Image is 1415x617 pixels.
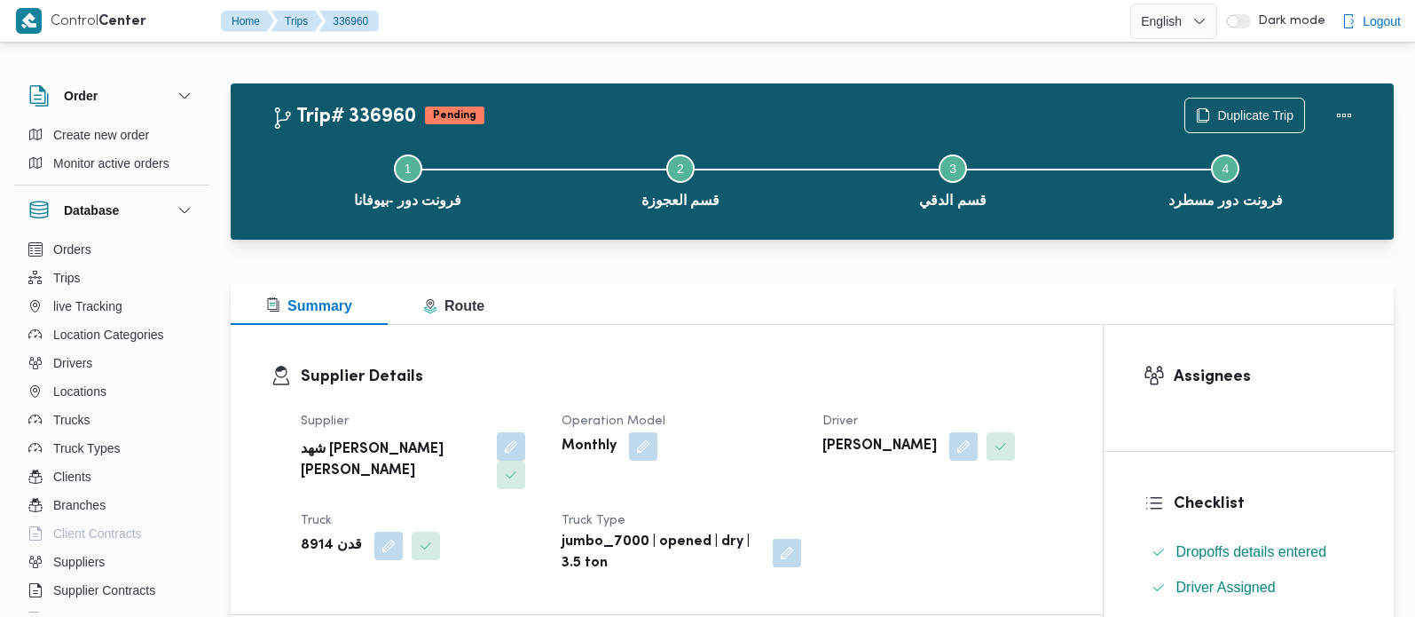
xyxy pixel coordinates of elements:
div: Order [14,121,209,185]
span: 2 [677,162,684,176]
button: Actions [1326,98,1362,133]
span: Supplier Contracts [53,580,155,601]
span: Client Contracts [53,523,142,544]
button: قسم الدقي [817,133,1089,225]
span: Trips [53,267,81,289]
span: Dropoffs details entered [1176,542,1327,563]
span: Driver Assigned [1176,580,1276,595]
span: Truck Types [53,438,120,459]
span: 3 [949,162,956,176]
span: Operation Model [562,415,665,427]
h3: Checklist [1174,492,1355,516]
span: فرونت دور -بيوفانا [354,190,461,211]
span: Clients [53,466,91,487]
button: Clients [21,463,202,491]
h3: Order [64,85,98,107]
button: Drivers [21,349,202,377]
span: Trucks [53,409,90,431]
h2: Trip# 336960 [271,106,416,129]
span: Create new order [53,124,149,146]
button: فرونت دور مسطرد [1089,133,1362,225]
button: Trips [21,264,202,292]
b: Monthly [562,436,617,457]
span: Locations [53,381,106,402]
span: Driver [822,415,858,427]
button: Location Categories [21,320,202,349]
button: Trucks [21,406,202,434]
span: Monitor active orders [53,153,169,174]
button: Suppliers [21,548,202,576]
span: Dark mode [1251,14,1325,28]
button: Driver Assigned [1144,573,1355,602]
h3: Supplier Details [301,365,1063,389]
span: Truck Type [562,515,625,526]
button: Logout [1334,4,1408,39]
button: Truck Types [21,434,202,463]
b: [PERSON_NAME] [822,436,937,457]
span: Location Categories [53,324,164,345]
button: فرونت دور -بيوفانا [271,133,544,225]
b: شهد [PERSON_NAME] [PERSON_NAME] [301,439,484,482]
span: 1 [405,162,412,176]
span: Truck [301,515,332,526]
button: Home [221,11,274,32]
b: Pending [433,110,476,121]
span: Supplier [301,415,349,427]
span: Orders [53,239,91,260]
button: Create new order [21,121,202,149]
span: Logout [1363,11,1401,32]
span: قسم الدقي [919,190,986,211]
span: قسم العجوزة [641,190,719,211]
button: قسم العجوزة [544,133,816,225]
img: X8yXhbKr1z7QwAAAABJRU5ErkJggg== [16,8,42,34]
span: Suppliers [53,551,105,573]
span: Summary [266,298,352,313]
span: Dropoffs details entered [1176,544,1327,559]
h3: Database [64,200,119,221]
span: Pending [425,107,484,124]
button: Supplier Contracts [21,576,202,605]
span: Route [423,298,484,313]
b: قدن 8914 [301,535,362,557]
button: Monitor active orders [21,149,202,178]
button: Client Contracts [21,519,202,548]
button: Database [28,200,195,221]
b: jumbo_7000 | opened | dry | 3.5 ton [562,532,760,574]
button: Trips [271,11,322,32]
span: Branches [53,494,106,516]
button: Branches [21,491,202,519]
button: Order [28,85,195,107]
span: 4 [1222,162,1229,176]
button: live Tracking [21,292,202,320]
span: live Tracking [53,296,122,317]
button: Duplicate Trip [1184,98,1305,133]
span: Duplicate Trip [1217,105,1293,126]
span: Driver Assigned [1176,577,1276,598]
button: Orders [21,235,202,264]
button: Dropoffs details entered [1144,538,1355,566]
b: Center [98,15,146,28]
span: فرونت دور مسطرد [1168,190,1283,211]
span: Drivers [53,352,92,374]
button: Locations [21,377,202,406]
h3: Assignees [1174,365,1355,389]
button: 336960 [318,11,379,32]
